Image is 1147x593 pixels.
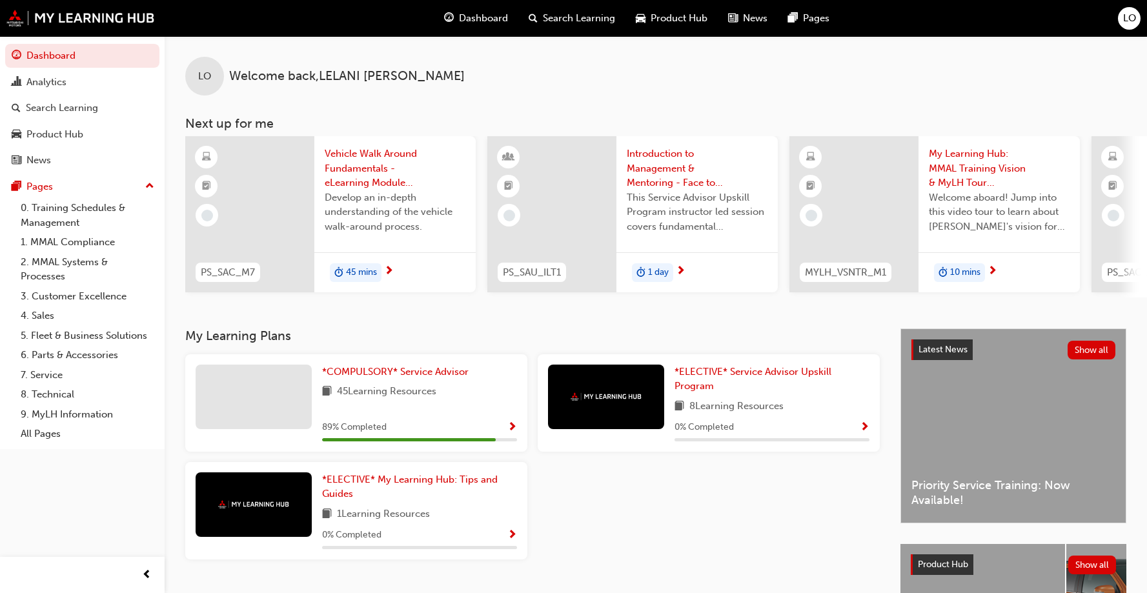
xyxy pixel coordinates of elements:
a: pages-iconPages [778,5,840,32]
a: 6. Parts & Accessories [15,345,159,365]
span: Latest News [919,344,968,355]
div: Search Learning [26,101,98,116]
span: News [743,11,767,26]
span: guage-icon [444,10,454,26]
a: car-iconProduct Hub [625,5,718,32]
a: *ELECTIVE* My Learning Hub: Tips and Guides [322,472,517,501]
span: learningRecordVerb_NONE-icon [1108,210,1119,221]
span: news-icon [728,10,738,26]
span: learningRecordVerb_NONE-icon [503,210,515,221]
span: next-icon [384,266,394,277]
img: mmal [6,10,155,26]
a: Latest NewsShow all [911,339,1115,360]
span: up-icon [145,178,154,195]
span: guage-icon [12,50,21,62]
img: mmal [218,500,289,508]
span: PS_SAU_ILT1 [503,265,561,280]
span: Welcome aboard! Jump into this video tour to learn about [PERSON_NAME]'s vision for your learning... [929,190,1070,234]
span: learningResourceType_ELEARNING-icon [202,149,211,166]
button: Show all [1068,556,1117,574]
a: Dashboard [5,44,159,68]
span: Develop an in-depth understanding of the vehicle walk-around process. [325,190,465,234]
span: Introduction to Management & Mentoring - Face to Face Instructor Led Training (Service Advisor Up... [627,146,767,190]
span: Show Progress [507,530,517,541]
a: 1. MMAL Compliance [15,232,159,252]
span: Priority Service Training: Now Available! [911,478,1115,507]
span: Welcome back , LELANI [PERSON_NAME] [229,69,465,84]
h3: Next up for me [165,116,1147,131]
span: prev-icon [142,567,152,583]
span: duration-icon [334,265,343,281]
span: booktick-icon [806,178,815,195]
a: Product HubShow all [911,554,1116,575]
span: Product Hub [918,559,968,570]
button: Show Progress [507,419,517,436]
div: News [26,153,51,168]
span: Dashboard [459,11,508,26]
span: *COMPULSORY* Service Advisor [322,366,469,377]
a: search-iconSearch Learning [518,5,625,32]
span: 45 mins [346,265,377,280]
a: MYLH_VSNTR_M1My Learning Hub: MMAL Training Vision & MyLH Tour (Elective)Welcome aboard! Jump int... [789,136,1080,292]
span: duration-icon [636,265,645,281]
div: Product Hub [26,127,83,142]
span: 0 % Completed [322,528,381,543]
span: PS_SAC_M7 [201,265,255,280]
span: car-icon [12,129,21,141]
span: MYLH_VSNTR_M1 [805,265,886,280]
span: car-icon [636,10,645,26]
img: mmal [571,392,642,401]
a: *ELECTIVE* Service Advisor Upskill Program [675,365,869,394]
span: pages-icon [12,181,21,193]
a: PS_SAC_M7Vehicle Walk Around Fundamentals - eLearning Module (Service Advisor Core Program)Develo... [185,136,476,292]
button: Show all [1068,341,1116,359]
span: *ELECTIVE* My Learning Hub: Tips and Guides [322,474,498,500]
span: Show Progress [860,422,869,434]
button: LO [1118,7,1141,30]
span: LO [1123,11,1136,26]
span: booktick-icon [202,178,211,195]
span: duration-icon [939,265,948,281]
span: 10 mins [950,265,980,280]
a: Analytics [5,70,159,94]
h3: My Learning Plans [185,328,880,343]
span: booktick-icon [504,178,513,195]
a: *COMPULSORY* Service Advisor [322,365,474,379]
a: News [5,148,159,172]
span: 1 day [648,265,669,280]
a: 3. Customer Excellence [15,286,159,307]
a: guage-iconDashboard [434,5,518,32]
a: 0. Training Schedules & Management [15,198,159,232]
div: Pages [26,179,53,194]
a: All Pages [15,424,159,444]
span: learningRecordVerb_NONE-icon [806,210,817,221]
span: 45 Learning Resources [337,384,436,400]
a: Search Learning [5,96,159,120]
span: Vehicle Walk Around Fundamentals - eLearning Module (Service Advisor Core Program) [325,146,465,190]
a: 4. Sales [15,306,159,326]
span: learningRecordVerb_NONE-icon [201,210,213,221]
span: *ELECTIVE* Service Advisor Upskill Program [675,366,831,392]
div: Analytics [26,75,66,90]
span: 1 Learning Resources [337,507,430,523]
span: 0 % Completed [675,420,734,435]
button: DashboardAnalyticsSearch LearningProduct HubNews [5,41,159,175]
button: Pages [5,175,159,199]
span: This Service Advisor Upskill Program instructor led session covers fundamental management styles ... [627,190,767,234]
span: pages-icon [788,10,798,26]
span: learningResourceType_ELEARNING-icon [1108,149,1117,166]
span: LO [198,69,211,84]
span: Search Learning [543,11,615,26]
span: news-icon [12,155,21,166]
a: 7. Service [15,365,159,385]
span: Pages [803,11,829,26]
span: learningResourceType_INSTRUCTOR_LED-icon [504,149,513,166]
span: My Learning Hub: MMAL Training Vision & MyLH Tour (Elective) [929,146,1070,190]
span: search-icon [529,10,538,26]
span: search-icon [12,103,21,114]
a: Latest NewsShow allPriority Service Training: Now Available! [900,328,1126,523]
span: book-icon [322,507,332,523]
a: 9. MyLH Information [15,405,159,425]
span: learningResourceType_ELEARNING-icon [806,149,815,166]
